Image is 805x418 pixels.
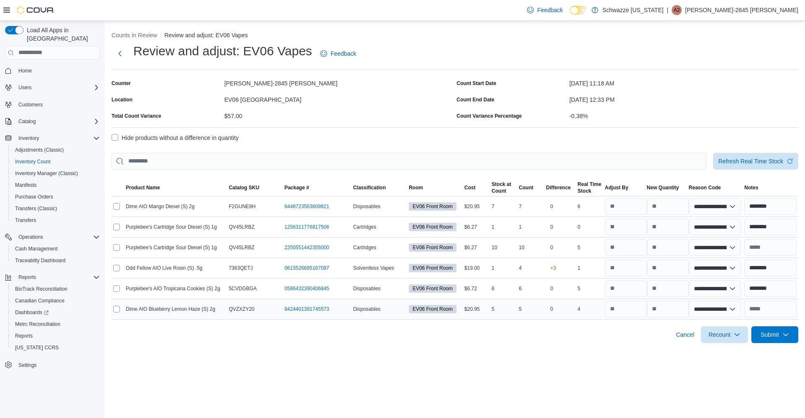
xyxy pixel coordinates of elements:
span: Purplebee's AIO Tropicana Cookies (S) 2g [126,285,220,292]
a: 2250551442355000 [284,244,329,251]
span: Catalog SKU [229,184,260,191]
span: Submit [761,330,779,339]
nav: Complex example [5,61,100,393]
div: $6.27 [463,222,490,232]
div: Difference [546,184,571,191]
span: EV06 Front Room [409,284,457,293]
span: Inventory Manager (Classic) [15,170,78,177]
span: Cash Management [15,245,57,252]
span: Home [18,67,32,74]
span: Purchase Orders [15,194,53,200]
span: EV06 Front Room [409,223,457,231]
div: 10 [517,243,545,253]
button: Room [407,183,463,193]
span: Traceabilty Dashboard [15,257,65,264]
div: Cartridges [351,243,407,253]
span: Operations [18,234,43,240]
span: Manifests [15,182,36,188]
span: Feedback [537,6,563,14]
span: Metrc Reconciliation [15,321,60,328]
span: EV06 Front Room [413,244,453,251]
div: EV06 [GEOGRAPHIC_DATA] [224,93,453,103]
label: Counter [112,80,131,87]
div: Andrew-2845 Moreno [672,5,682,15]
button: Catalog [15,116,39,126]
span: New Quantity [647,184,679,191]
div: 7 [490,201,517,212]
button: Reports [2,271,103,283]
span: Catalog [18,118,36,125]
span: QV45LRBZ [229,224,254,230]
div: Disposables [351,201,407,212]
button: Home [2,65,103,77]
button: Canadian Compliance [8,295,103,307]
div: 1 [490,263,517,273]
button: Catalog [2,116,103,127]
span: Manifests [12,180,100,190]
button: Settings [2,359,103,371]
p: Schwazze [US_STATE] [602,5,664,15]
span: Reason Code [689,184,721,191]
div: 1 [490,222,517,232]
span: [US_STATE] CCRS [15,344,59,351]
span: Feedback [330,49,356,58]
button: Adjustments (Classic) [8,144,103,156]
span: Inventory [18,135,39,142]
span: Recount [709,330,730,339]
span: Users [18,84,31,91]
span: Dashboards [15,309,49,316]
div: 1 [576,263,603,273]
span: Product Name [126,184,160,191]
a: [US_STATE] CCRS [12,343,62,353]
span: 5CVDGBGA [229,285,257,292]
span: Purplebee's Cartridge Sour Diesel (S) 1g [126,244,217,251]
span: Refresh Real Time Stock [718,157,783,165]
button: Reports [15,272,39,282]
div: Count [492,188,512,194]
button: Catalog SKU [227,183,283,193]
div: 10 [490,243,517,253]
div: 5 [576,284,603,294]
span: EV06 Front Room [409,202,457,211]
span: Canadian Compliance [15,297,65,304]
div: 4 [576,304,603,314]
a: Canadian Compliance [12,296,68,306]
div: 1 [517,222,545,232]
span: Adjustments (Classic) [12,145,100,155]
button: Difference [545,183,576,193]
button: Refresh Real Time Stock [713,153,798,170]
a: Adjustments (Classic) [12,145,67,155]
span: Classification [353,184,386,191]
button: Manifests [8,179,103,191]
button: Purchase Orders [8,191,103,203]
a: BioTrack Reconciliation [12,284,71,294]
span: Count [519,184,534,191]
button: Customers [2,98,103,111]
a: Transfers [12,215,39,225]
span: Users [15,83,100,93]
span: Dashboards [12,307,100,317]
button: Count [517,183,545,193]
p: 0 [551,203,553,210]
div: Total Count Variance [112,113,161,119]
a: 6448723563609821 [284,203,329,210]
a: Dashboards [8,307,103,318]
span: Transfers [15,217,36,224]
span: Reports [15,272,100,282]
span: Stock at Count [492,181,512,194]
label: Hide products without a difference in quantity [112,133,239,143]
div: Disposables [351,304,407,314]
a: Reports [12,331,36,341]
span: EV06 Front Room [409,243,457,252]
button: Cash Management [8,243,103,255]
span: Inventory Manager (Classic) [12,168,100,178]
button: Inventory [15,133,42,143]
span: Dime AIO Mango Diesel (S) 2g [126,203,195,210]
a: Traceabilty Dashboard [12,255,69,266]
button: Product Name [124,183,227,193]
button: Traceabilty Dashboard [8,255,103,266]
span: EV06 Front Room [413,285,453,292]
button: Inventory [2,132,103,144]
div: -0.38% [569,109,798,119]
